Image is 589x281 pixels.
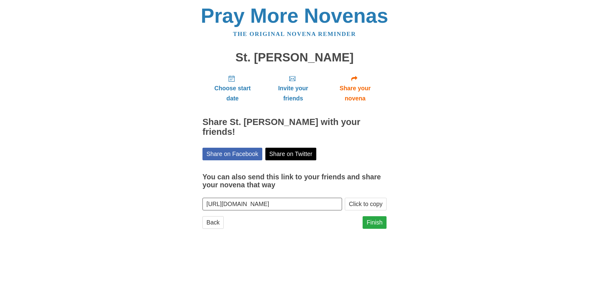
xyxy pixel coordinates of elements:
h3: You can also send this link to your friends and share your novena that way [202,173,387,189]
button: Click to copy [345,198,387,210]
h2: Share St. [PERSON_NAME] with your friends! [202,117,387,137]
a: Share on Facebook [202,148,262,160]
a: Share your novena [324,70,387,107]
a: Finish [363,216,387,229]
a: Invite your friends [263,70,324,107]
span: Share your novena [330,83,380,103]
span: Invite your friends [269,83,318,103]
a: Pray More Novenas [201,4,388,27]
a: Share on Twitter [265,148,317,160]
span: Choose start date [209,83,256,103]
a: Choose start date [202,70,263,107]
h1: St. [PERSON_NAME] [202,51,387,64]
a: Back [202,216,224,229]
a: The original novena reminder [233,31,356,37]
